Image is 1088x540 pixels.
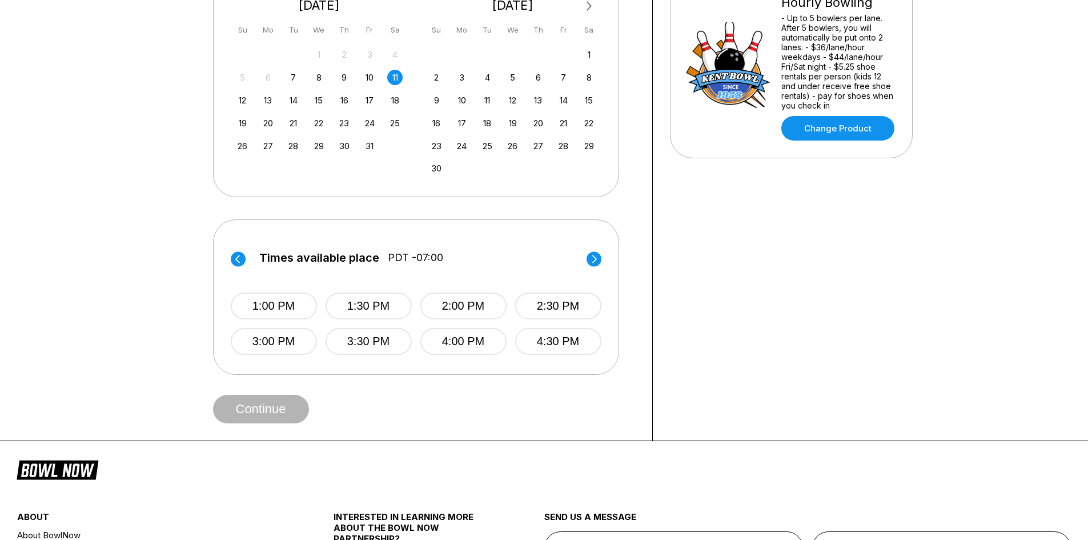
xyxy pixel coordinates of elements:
div: Su [429,22,444,38]
button: 1:30 PM [326,293,412,319]
div: Choose Monday, November 3rd, 2025 [454,70,469,85]
div: Choose Saturday, November 22nd, 2025 [581,115,597,131]
div: Not available Wednesday, October 1st, 2025 [311,47,327,62]
div: Choose Sunday, November 30th, 2025 [429,161,444,176]
div: Choose Wednesday, October 8th, 2025 [311,70,327,85]
div: Choose Tuesday, October 28th, 2025 [286,138,301,154]
div: Fr [556,22,571,38]
button: 1:00 PM [231,293,317,319]
div: Choose Tuesday, November 4th, 2025 [480,70,495,85]
div: Choose Thursday, October 30th, 2025 [336,138,352,154]
div: We [311,22,327,38]
div: Choose Monday, November 17th, 2025 [454,115,469,131]
div: Choose Friday, October 24th, 2025 [362,115,378,131]
div: Choose Monday, October 20th, 2025 [260,115,276,131]
div: Choose Thursday, November 6th, 2025 [531,70,546,85]
div: Choose Monday, November 24th, 2025 [454,138,469,154]
div: Choose Saturday, October 25th, 2025 [387,115,403,131]
div: Mo [454,22,469,38]
div: Tu [480,22,495,38]
div: Choose Sunday, October 12th, 2025 [235,93,250,108]
div: Choose Sunday, November 16th, 2025 [429,115,444,131]
div: Choose Monday, October 27th, 2025 [260,138,276,154]
div: Choose Wednesday, October 22nd, 2025 [311,115,327,131]
div: Choose Sunday, October 19th, 2025 [235,115,250,131]
div: Choose Sunday, November 2nd, 2025 [429,70,444,85]
div: Choose Friday, November 14th, 2025 [556,93,571,108]
div: about [17,511,280,528]
div: send us a message [544,511,1071,531]
div: Choose Friday, October 31st, 2025 [362,138,378,154]
div: Choose Wednesday, November 19th, 2025 [505,115,520,131]
div: Choose Friday, October 17th, 2025 [362,93,378,108]
div: Choose Wednesday, November 26th, 2025 [505,138,520,154]
div: Choose Tuesday, November 25th, 2025 [480,138,495,154]
div: Choose Thursday, November 13th, 2025 [531,93,546,108]
img: Hourly Bowling [685,22,771,108]
div: Su [235,22,250,38]
a: Change Product [781,116,894,141]
div: Choose Wednesday, November 5th, 2025 [505,70,520,85]
div: Sa [581,22,597,38]
div: Fr [362,22,378,38]
div: Choose Tuesday, October 7th, 2025 [286,70,301,85]
button: 4:30 PM [515,328,601,355]
div: We [505,22,520,38]
button: 4:00 PM [420,328,507,355]
div: Not available Saturday, October 4th, 2025 [387,47,403,62]
div: Choose Wednesday, November 12th, 2025 [505,93,520,108]
div: Choose Thursday, November 20th, 2025 [531,115,546,131]
div: Th [531,22,546,38]
div: Tu [286,22,301,38]
div: Choose Monday, October 13th, 2025 [260,93,276,108]
div: Choose Saturday, November 8th, 2025 [581,70,597,85]
span: PDT -07:00 [388,251,443,264]
div: Mo [260,22,276,38]
span: Times available place [259,251,379,264]
div: month 2025-11 [427,46,599,177]
div: Not available Monday, October 6th, 2025 [260,70,276,85]
button: 2:00 PM [420,293,507,319]
div: Choose Sunday, November 9th, 2025 [429,93,444,108]
div: Choose Thursday, November 27th, 2025 [531,138,546,154]
div: Choose Saturday, November 15th, 2025 [581,93,597,108]
div: Choose Monday, November 10th, 2025 [454,93,469,108]
div: Choose Saturday, October 18th, 2025 [387,93,403,108]
div: Choose Friday, November 7th, 2025 [556,70,571,85]
button: 3:00 PM [231,328,317,355]
div: Choose Thursday, October 23rd, 2025 [336,115,352,131]
div: - Up to 5 bowlers per lane. After 5 bowlers, you will automatically be put onto 2 lanes. - $36/la... [781,13,897,110]
div: Choose Tuesday, November 18th, 2025 [480,115,495,131]
div: Choose Saturday, October 11th, 2025 [387,70,403,85]
div: Choose Tuesday, November 11th, 2025 [480,93,495,108]
div: Choose Friday, October 10th, 2025 [362,70,378,85]
div: Choose Tuesday, October 14th, 2025 [286,93,301,108]
button: 2:30 PM [515,293,601,319]
div: Choose Tuesday, October 21st, 2025 [286,115,301,131]
div: Choose Saturday, November 29th, 2025 [581,138,597,154]
button: 3:30 PM [326,328,412,355]
div: Choose Friday, November 21st, 2025 [556,115,571,131]
div: Choose Thursday, October 9th, 2025 [336,70,352,85]
div: Choose Sunday, November 23rd, 2025 [429,138,444,154]
div: Choose Wednesday, October 15th, 2025 [311,93,327,108]
div: Choose Friday, November 28th, 2025 [556,138,571,154]
div: Th [336,22,352,38]
div: Choose Saturday, November 1st, 2025 [581,47,597,62]
div: Not available Sunday, October 5th, 2025 [235,70,250,85]
div: Not available Thursday, October 2nd, 2025 [336,47,352,62]
div: Choose Thursday, October 16th, 2025 [336,93,352,108]
div: Sa [387,22,403,38]
div: Choose Sunday, October 26th, 2025 [235,138,250,154]
div: month 2025-10 [234,46,405,154]
div: Choose Wednesday, October 29th, 2025 [311,138,327,154]
div: Not available Friday, October 3rd, 2025 [362,47,378,62]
